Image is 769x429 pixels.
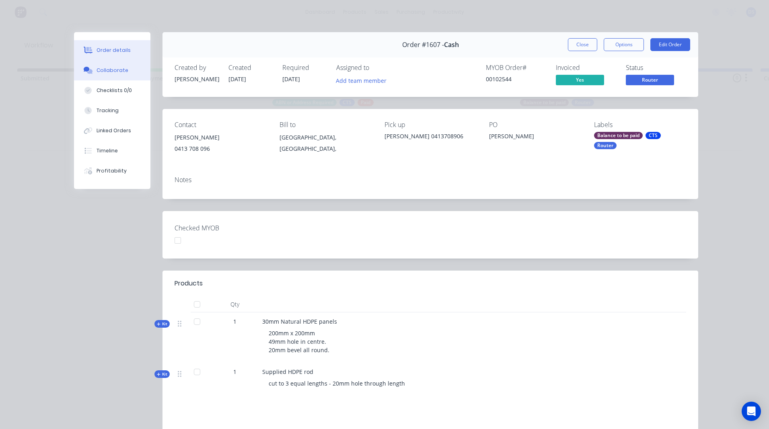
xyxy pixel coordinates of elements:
span: 200mm x 200mm 49mm hole in centre. 20mm bevel all round. [269,329,329,354]
span: Supplied HDPE rod [262,368,313,376]
span: Kit [157,321,167,327]
button: Add team member [332,75,391,86]
div: Required [282,64,327,72]
label: Checked MYOB [175,223,275,233]
div: Balance to be paid [594,132,643,139]
div: [PERSON_NAME] [175,75,219,83]
div: Labels [594,121,686,129]
div: Bill to [280,121,372,129]
div: MYOB Order # [486,64,546,72]
div: Products [175,279,203,288]
button: Linked Orders [74,121,150,141]
div: Collaborate [97,67,128,74]
div: Qty [211,296,259,312]
div: [PERSON_NAME] [175,132,267,143]
div: Timeline [97,147,118,154]
button: Timeline [74,141,150,161]
div: Pick up [384,121,477,129]
span: 1 [233,367,236,376]
button: Checklists 0/0 [74,80,150,101]
button: Order details [74,40,150,60]
button: Edit Order [650,38,690,51]
button: Close [568,38,597,51]
span: cut to 3 equal lengths - 20mm hole through length [269,380,405,387]
button: Tracking [74,101,150,121]
div: Contact [175,121,267,129]
div: Notes [175,176,686,184]
div: Tracking [97,107,119,114]
button: Options [604,38,644,51]
span: 30mm Natural HDPE panels [262,318,337,325]
span: [DATE] [228,75,246,83]
div: Checklists 0/0 [97,87,132,94]
div: [PERSON_NAME] 0413708906 [384,132,477,140]
div: 0413 708 096 [175,143,267,154]
div: Status [626,64,686,72]
div: Kit [154,320,170,328]
div: [GEOGRAPHIC_DATA], [GEOGRAPHIC_DATA], [280,132,372,158]
div: Order details [97,47,131,54]
button: Collaborate [74,60,150,80]
div: [GEOGRAPHIC_DATA], [GEOGRAPHIC_DATA], [280,132,372,154]
span: 1 [233,317,236,326]
span: Router [626,75,674,85]
div: PO [489,121,581,129]
div: [PERSON_NAME] [489,132,581,143]
button: Add team member [336,75,391,86]
span: Kit [157,371,167,377]
span: Cash [444,41,459,49]
span: [DATE] [282,75,300,83]
div: [PERSON_NAME]0413 708 096 [175,132,267,158]
div: Kit [154,370,170,378]
button: Router [626,75,674,87]
div: Invoiced [556,64,616,72]
div: Router [594,142,617,149]
div: Assigned to [336,64,417,72]
span: Order #1607 - [402,41,444,49]
div: Profitability [97,167,127,174]
div: CTS [646,132,661,139]
span: Yes [556,75,604,85]
div: Open Intercom Messenger [742,402,761,421]
div: Linked Orders [97,127,131,134]
div: 00102544 [486,75,546,83]
button: Profitability [74,161,150,181]
div: Created by [175,64,219,72]
div: Created [228,64,273,72]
